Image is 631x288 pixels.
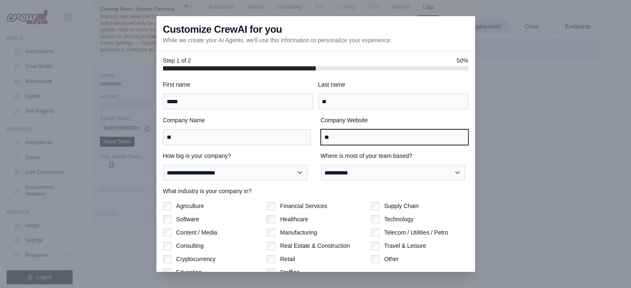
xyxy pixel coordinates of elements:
label: First name [163,80,313,89]
label: Real Estate & Construction [280,242,350,250]
label: Healthcare [280,215,308,223]
label: Company Name [163,116,311,124]
label: Cryptocurrency [176,255,216,263]
label: Staffing [280,268,300,276]
label: How big is your company? [163,152,311,160]
span: 50% [456,56,468,65]
label: Education [176,268,202,276]
label: Supply Chain [384,202,419,210]
span: Step 1 of 2 [163,56,191,65]
label: Retail [280,255,295,263]
iframe: Chat Widget [590,248,631,288]
h3: Customize CrewAI for you [163,23,282,36]
label: Content / Media [176,228,217,237]
label: Travel & Leisure [384,242,426,250]
label: Technology [384,215,414,223]
label: What industry is your company in? [163,187,468,195]
label: Consulting [176,242,204,250]
label: Manufacturing [280,228,317,237]
label: Financial Services [280,202,327,210]
label: Last name [318,80,468,89]
label: Other [384,255,399,263]
label: Telecom / Utilities / Petro [384,228,448,237]
p: While we create your AI Agents, we'll use this information to personalize your experience. [163,36,392,44]
label: Agriculture [176,202,204,210]
label: Where is most of your team based? [321,152,468,160]
label: Software [176,215,199,223]
label: Company Website [321,116,468,124]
